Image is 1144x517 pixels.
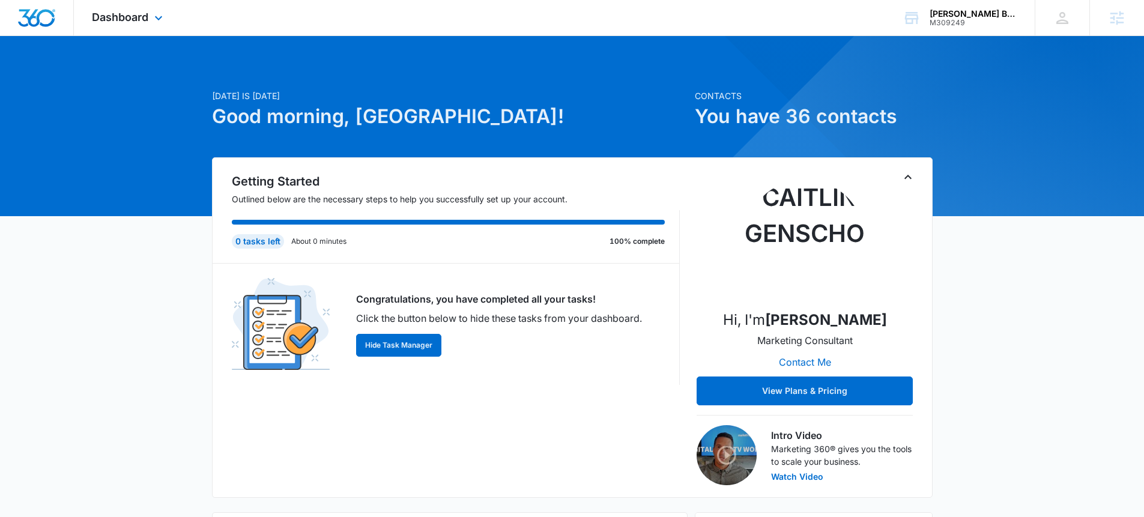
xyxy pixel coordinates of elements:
div: 0 tasks left [232,234,284,249]
img: tab_domain_overview_orange.svg [32,70,42,79]
img: logo_orange.svg [19,19,29,29]
div: Domain Overview [46,71,107,79]
p: About 0 minutes [291,236,347,247]
p: Congratulations, you have completed all your tasks! [356,292,642,306]
img: Caitlin Genschoreck [745,180,865,300]
h3: Intro Video [771,428,913,443]
h1: Good morning, [GEOGRAPHIC_DATA]! [212,102,688,131]
p: Outlined below are the necessary steps to help you successfully set up your account. [232,193,680,205]
p: Contacts [695,89,933,102]
p: 100% complete [610,236,665,247]
p: Marketing Consultant [757,333,852,348]
button: Contact Me [766,348,843,376]
div: account id [930,19,1017,27]
h2: Getting Started [232,172,680,190]
button: Hide Task Manager [356,334,441,357]
div: Domain: [DOMAIN_NAME] [31,31,132,41]
span: Dashboard [92,11,148,23]
img: website_grey.svg [19,31,29,41]
p: [DATE] is [DATE] [212,89,688,102]
p: Click the button below to hide these tasks from your dashboard. [356,311,642,325]
img: Intro Video [697,425,757,485]
p: Marketing 360® gives you the tools to scale your business. [771,443,913,468]
button: View Plans & Pricing [697,376,913,405]
button: Toggle Collapse [901,170,915,184]
p: Hi, I'm [722,309,886,331]
img: tab_keywords_by_traffic_grey.svg [120,70,129,79]
div: account name [930,9,1017,19]
button: Watch Video [771,473,823,481]
strong: [PERSON_NAME] [764,311,886,328]
div: v 4.0.25 [34,19,59,29]
h1: You have 36 contacts [695,102,933,131]
div: Keywords by Traffic [133,71,202,79]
